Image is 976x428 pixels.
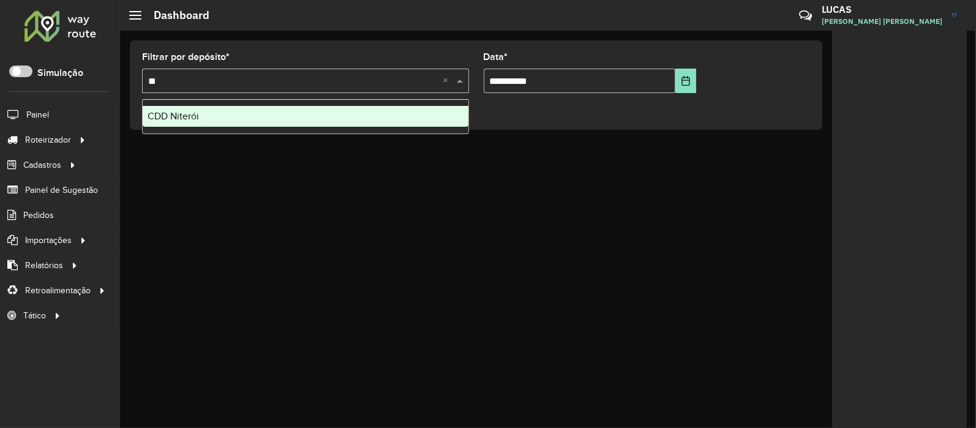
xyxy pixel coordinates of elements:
span: Roteirizador [25,133,71,146]
label: Simulação [37,66,83,80]
span: Importações [25,234,72,247]
label: Data [484,50,508,64]
span: Pedidos [23,209,54,222]
h3: LUCAS [822,4,942,15]
button: Choose Date [675,69,696,93]
span: Clear all [443,73,454,88]
a: Contato Rápido [792,2,819,29]
span: [PERSON_NAME] [PERSON_NAME] [822,16,942,27]
span: Tático [23,309,46,322]
span: Cadastros [23,159,61,171]
span: Painel [26,108,49,121]
span: CDD Niterói [148,111,199,121]
span: Retroalimentação [25,284,91,297]
span: Relatórios [25,259,63,272]
label: Filtrar por depósito [142,50,230,64]
h2: Dashboard [141,9,209,22]
span: Painel de Sugestão [25,184,98,197]
ng-dropdown-panel: Options list [142,99,469,134]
